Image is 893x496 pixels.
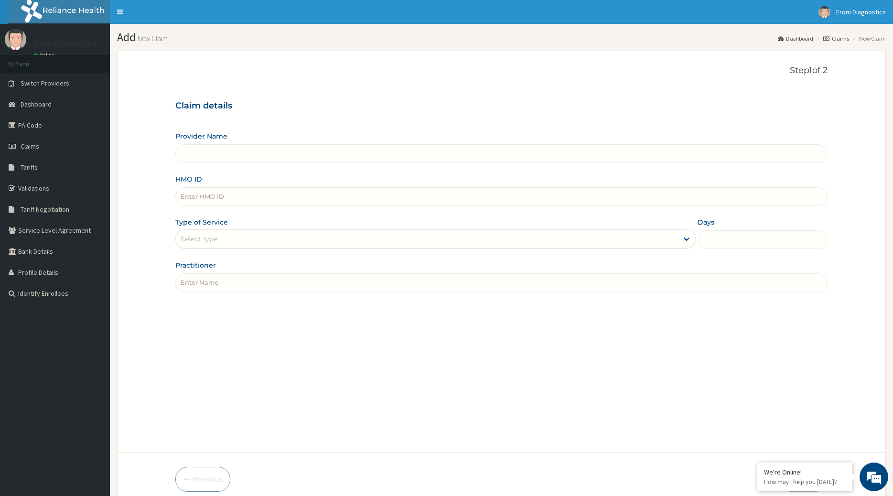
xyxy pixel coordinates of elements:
[5,29,26,50] img: User Image
[175,467,230,492] button: Previous
[698,217,714,227] label: Days
[175,273,828,292] input: Enter Name
[175,131,227,141] label: Provider Name
[21,205,69,214] span: Tariff Negotiation
[778,34,813,43] a: Dashboard
[175,187,828,206] input: Enter HMO ID
[175,260,216,270] label: Practitioner
[33,39,97,47] p: Erom Diagnostics
[33,52,56,59] a: Online
[823,34,849,43] a: Claims
[175,101,828,111] h3: Claim details
[175,174,202,184] label: HMO ID
[764,468,845,476] div: We're Online!
[764,478,845,486] p: How may I help you today?
[836,8,886,16] span: Erom Diagnostics
[175,65,828,76] p: Step 1 of 2
[21,163,38,172] span: Tariffs
[21,79,69,87] span: Switch Providers
[136,35,168,42] small: New Claim
[21,142,39,151] span: Claims
[181,234,217,244] div: Select type
[117,31,886,43] h1: Add
[850,34,886,43] li: New Claim
[21,100,52,108] span: Dashboard
[175,217,228,227] label: Type of Service
[818,6,830,18] img: User Image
